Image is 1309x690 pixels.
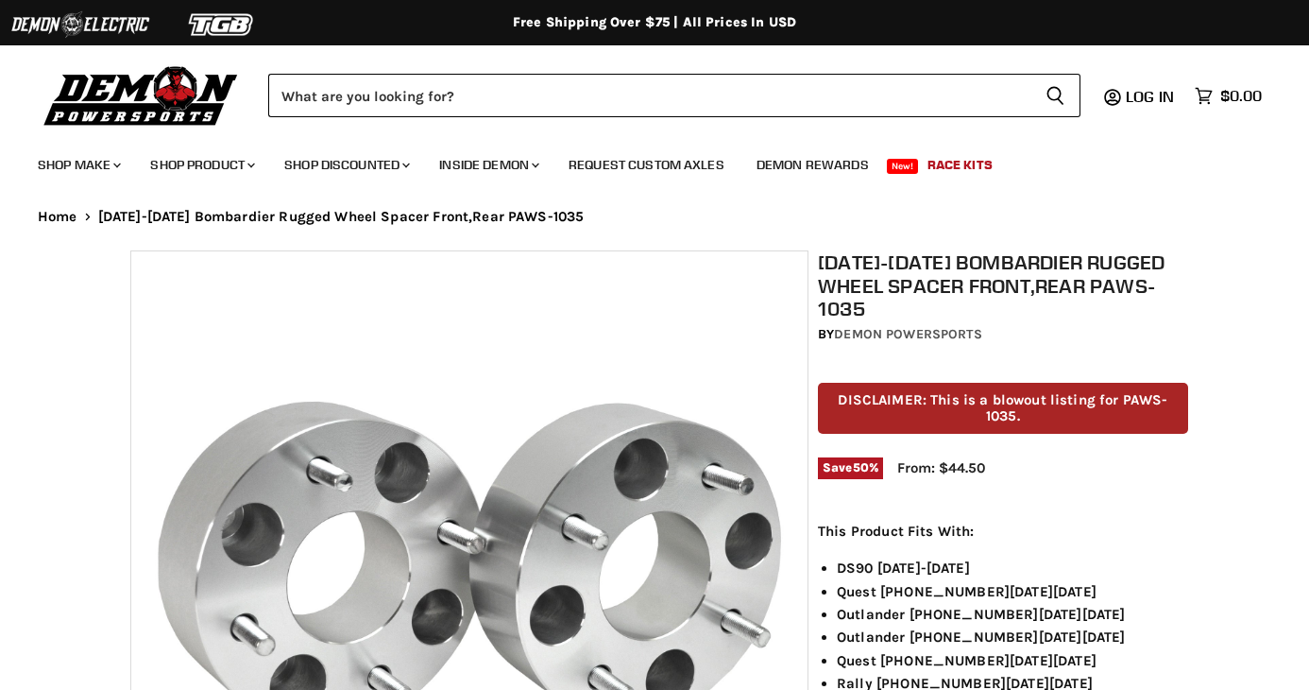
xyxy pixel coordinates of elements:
div: by [818,324,1188,345]
form: Product [268,74,1080,117]
h1: [DATE]-[DATE] Bombardier Rugged Wheel Spacer Front,Rear PAWS-1035 [818,250,1188,320]
a: Shop Discounted [270,146,421,184]
span: Save % [818,457,883,478]
a: Home [38,209,77,225]
a: Request Custom Axles [554,146,739,184]
a: Shop Product [136,146,266,184]
span: Log in [1126,87,1174,106]
li: DS90 [DATE]-[DATE] [837,557,1188,579]
span: 50 [853,460,869,474]
span: [DATE]-[DATE] Bombardier Rugged Wheel Spacer Front,Rear PAWS-1035 [98,209,585,225]
a: $0.00 [1185,82,1271,110]
img: TGB Logo 2 [151,7,293,43]
span: $0.00 [1220,87,1262,105]
a: Demon Powersports [834,326,981,342]
a: Demon Rewards [742,146,883,184]
li: Outlander [PHONE_NUMBER][DATE][DATE] [837,626,1188,648]
li: Outlander [PHONE_NUMBER][DATE][DATE] [837,603,1188,626]
input: Search [268,74,1030,117]
img: Demon Powersports [38,61,245,129]
p: DISCLAIMER: This is a blowout listing for PAWS-1035. [818,383,1188,435]
button: Search [1030,74,1080,117]
a: Race Kits [913,146,1007,184]
img: Demon Electric Logo 2 [9,7,151,43]
ul: Main menu [24,138,1257,184]
li: Quest [PHONE_NUMBER][DATE][DATE] [837,649,1188,672]
a: Log in [1117,88,1185,105]
span: From: $44.50 [897,459,985,476]
li: Quest [PHONE_NUMBER][DATE][DATE] [837,580,1188,603]
span: New! [887,159,919,174]
p: This Product Fits With: [818,520,1188,543]
a: Inside Demon [425,146,551,184]
a: Shop Make [24,146,132,184]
